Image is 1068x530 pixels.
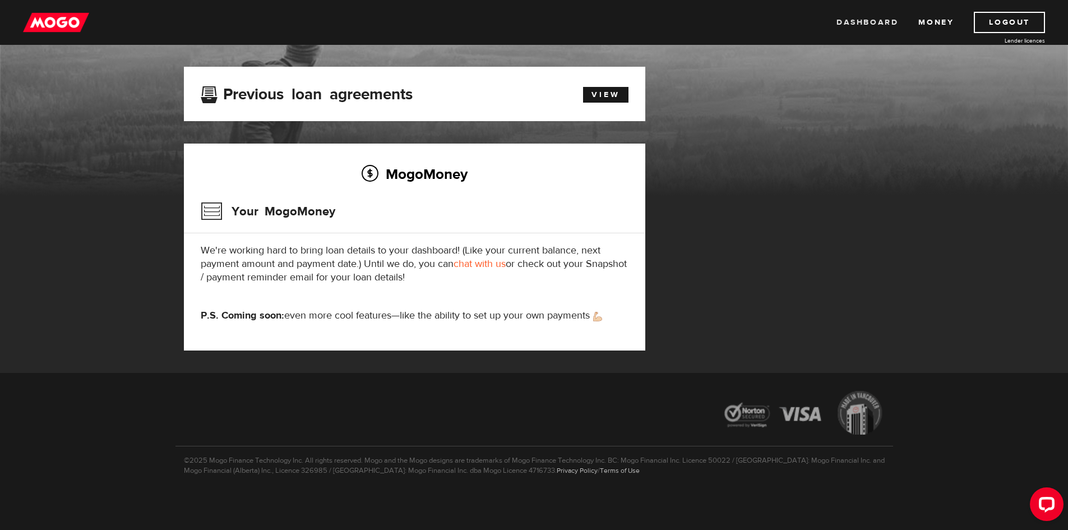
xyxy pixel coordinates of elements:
a: Logout [974,12,1045,33]
a: View [583,87,628,103]
a: Terms of Use [600,466,640,475]
img: mogo_logo-11ee424be714fa7cbb0f0f49df9e16ec.png [23,12,89,33]
a: Dashboard [836,12,898,33]
h3: Your MogoMoney [201,197,335,226]
img: strong arm emoji [593,312,602,321]
a: Money [918,12,954,33]
img: legal-icons-92a2ffecb4d32d839781d1b4e4802d7b.png [714,382,893,446]
p: even more cool features—like the ability to set up your own payments [201,309,628,322]
h3: Previous loan agreements [201,85,413,100]
a: chat with us [454,257,506,270]
iframe: LiveChat chat widget [1021,483,1068,530]
p: We're working hard to bring loan details to your dashboard! (Like your current balance, next paym... [201,244,628,284]
h2: MogoMoney [201,162,628,186]
p: ©2025 Mogo Finance Technology Inc. All rights reserved. Mogo and the Mogo designs are trademarks ... [175,446,893,476]
strong: P.S. Coming soon: [201,309,284,322]
a: Privacy Policy [557,466,598,475]
a: Lender licences [961,36,1045,45]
